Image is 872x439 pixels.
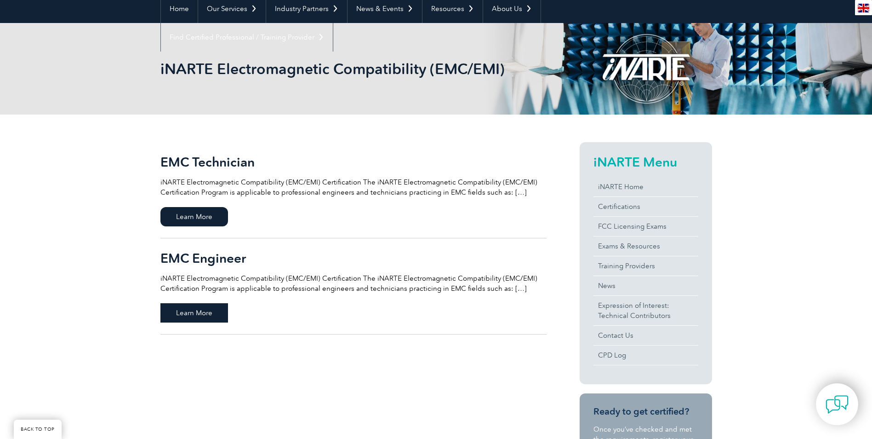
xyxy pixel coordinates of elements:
[593,276,698,295] a: News
[593,197,698,216] a: Certifications
[593,406,698,417] h3: Ready to get certified?
[593,346,698,365] a: CPD Log
[160,251,547,266] h2: EMC Engineer
[160,238,547,335] a: EMC Engineer iNARTE Electromagnetic Compatibility (EMC/EMI) Certification The iNARTE Electromagne...
[826,393,849,416] img: contact-chat.png
[593,326,698,345] a: Contact Us
[160,303,228,323] span: Learn More
[593,155,698,169] h2: iNARTE Menu
[160,273,547,294] p: iNARTE Electromagnetic Compatibility (EMC/EMI) Certification The iNARTE Electromagnetic Compatibi...
[161,23,333,52] a: Find Certified Professional / Training Provider
[593,296,698,325] a: Expression of Interest:Technical Contributors
[593,217,698,236] a: FCC Licensing Exams
[593,237,698,256] a: Exams & Resources
[593,177,698,196] a: iNARTE Home
[160,60,513,78] h1: iNARTE Electromagnetic Compatibility (EMC/EMI)
[160,142,547,238] a: EMC Technician iNARTE Electromagnetic Compatibility (EMC/EMI) Certification The iNARTE Electromag...
[160,177,547,197] p: iNARTE Electromagnetic Compatibility (EMC/EMI) Certification The iNARTE Electromagnetic Compatibi...
[858,4,869,12] img: en
[160,207,228,226] span: Learn More
[160,155,547,169] h2: EMC Technician
[14,420,62,439] a: BACK TO TOP
[593,256,698,276] a: Training Providers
